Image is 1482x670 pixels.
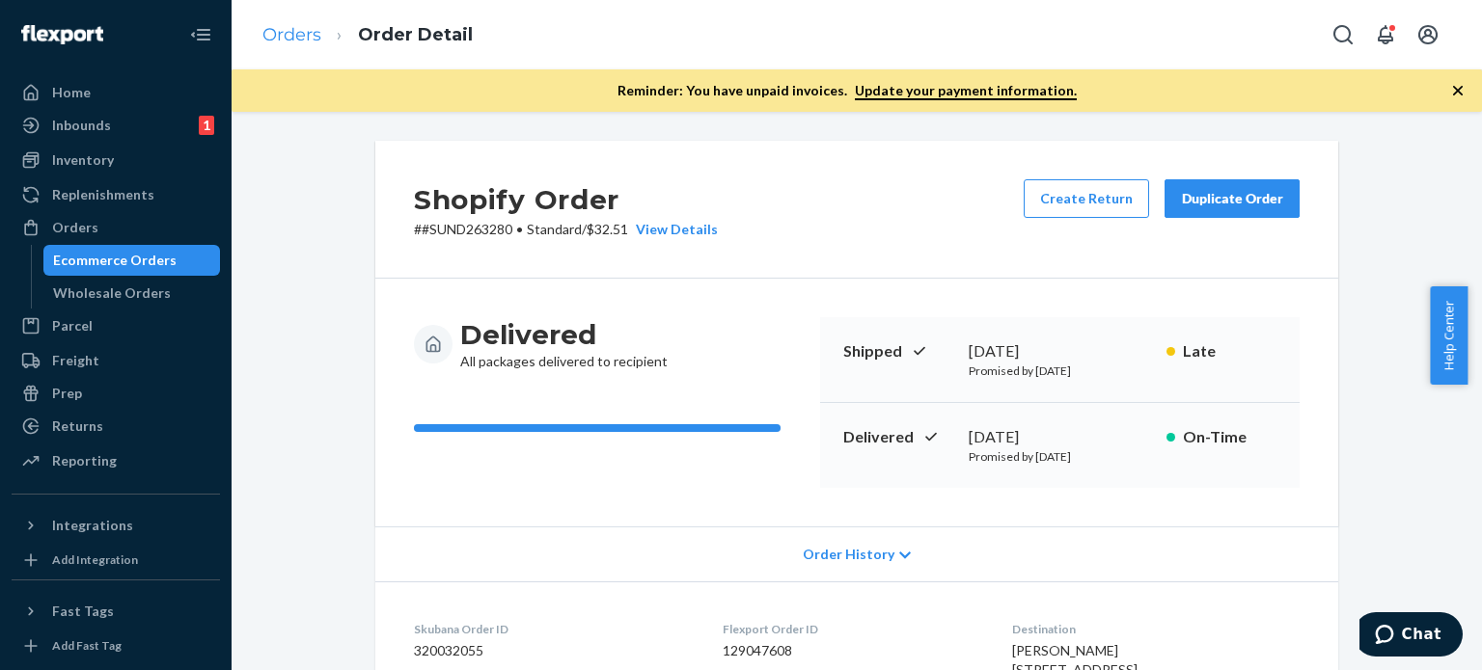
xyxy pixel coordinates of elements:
div: Parcel [52,316,93,335]
a: Orders [12,212,220,243]
a: Freight [12,345,220,376]
div: Integrations [52,516,133,535]
div: Add Integration [52,551,138,568]
h2: Shopify Order [414,179,718,220]
span: Order History [803,545,894,564]
div: Fast Tags [52,602,114,621]
dt: Destination [1012,621,1300,637]
a: Add Integration [12,549,220,572]
a: Order Detail [358,24,473,45]
a: Update your payment information. [855,82,1077,100]
div: Freight [52,351,99,370]
button: Help Center [1430,286,1468,385]
a: Returns [12,411,220,442]
dd: 320032055 [414,641,692,660]
img: Flexport logo [21,25,103,44]
button: Create Return [1024,179,1149,218]
button: Close Navigation [181,15,220,54]
button: Duplicate Order [1165,179,1300,218]
p: Delivered [843,426,953,448]
a: Ecommerce Orders [43,245,221,276]
div: Replenishments [52,185,154,204]
p: Promised by [DATE] [969,448,1151,465]
div: 1 [199,116,214,135]
div: [DATE] [969,426,1151,448]
iframe: Opens a widget where you can chat to one of our agents [1359,612,1463,660]
div: Prep [52,384,82,403]
a: Wholesale Orders [43,278,221,308]
div: Inbounds [52,116,111,135]
dd: 129047608 [723,641,980,660]
h3: Delivered [460,317,668,352]
a: Prep [12,378,220,409]
div: Ecommerce Orders [53,251,177,270]
div: Inventory [52,150,114,170]
div: [DATE] [969,340,1151,362]
button: Open notifications [1366,15,1405,54]
div: Duplicate Order [1181,189,1283,208]
button: View Details [628,220,718,239]
dt: Skubana Order ID [414,621,692,637]
a: Inventory [12,145,220,175]
div: Orders [52,218,98,237]
p: Shipped [843,340,953,362]
a: Reporting [12,445,220,476]
button: Integrations [12,510,220,541]
button: Open account menu [1409,15,1447,54]
a: Orders [262,24,321,45]
button: Fast Tags [12,596,220,627]
span: • [516,221,523,237]
a: Add Fast Tag [12,634,220,657]
div: Home [52,83,91,102]
p: On-Time [1183,426,1276,448]
a: Home [12,77,220,108]
p: # #SUND263280 / $32.51 [414,220,718,239]
div: Reporting [52,451,117,470]
div: All packages delivered to recipient [460,317,668,371]
div: Add Fast Tag [52,637,122,654]
p: Late [1183,340,1276,362]
a: Inbounds1 [12,110,220,141]
p: Reminder: You have unpaid invoices. [617,81,1077,100]
div: Wholesale Orders [53,283,171,303]
button: Open Search Box [1324,15,1362,54]
p: Promised by [DATE] [969,362,1151,379]
dt: Flexport Order ID [723,621,980,637]
ol: breadcrumbs [247,7,488,64]
div: Returns [52,416,103,436]
a: Parcel [12,310,220,341]
a: Replenishments [12,179,220,210]
span: Standard [527,221,582,237]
